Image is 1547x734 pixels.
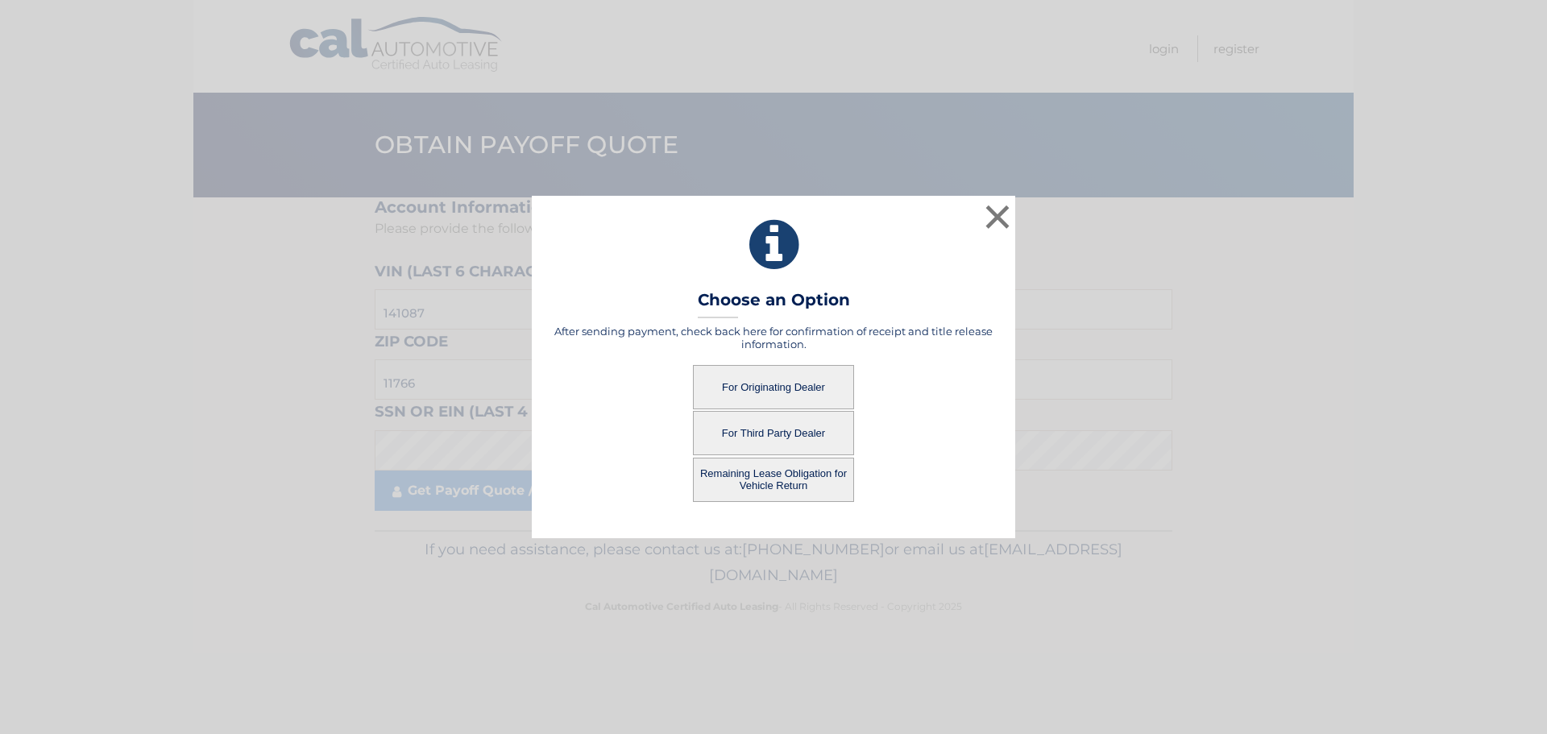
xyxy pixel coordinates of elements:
h3: Choose an Option [698,290,850,318]
button: × [981,201,1014,233]
button: For Third Party Dealer [693,411,854,455]
h5: After sending payment, check back here for confirmation of receipt and title release information. [552,325,995,350]
button: Remaining Lease Obligation for Vehicle Return [693,458,854,502]
button: For Originating Dealer [693,365,854,409]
